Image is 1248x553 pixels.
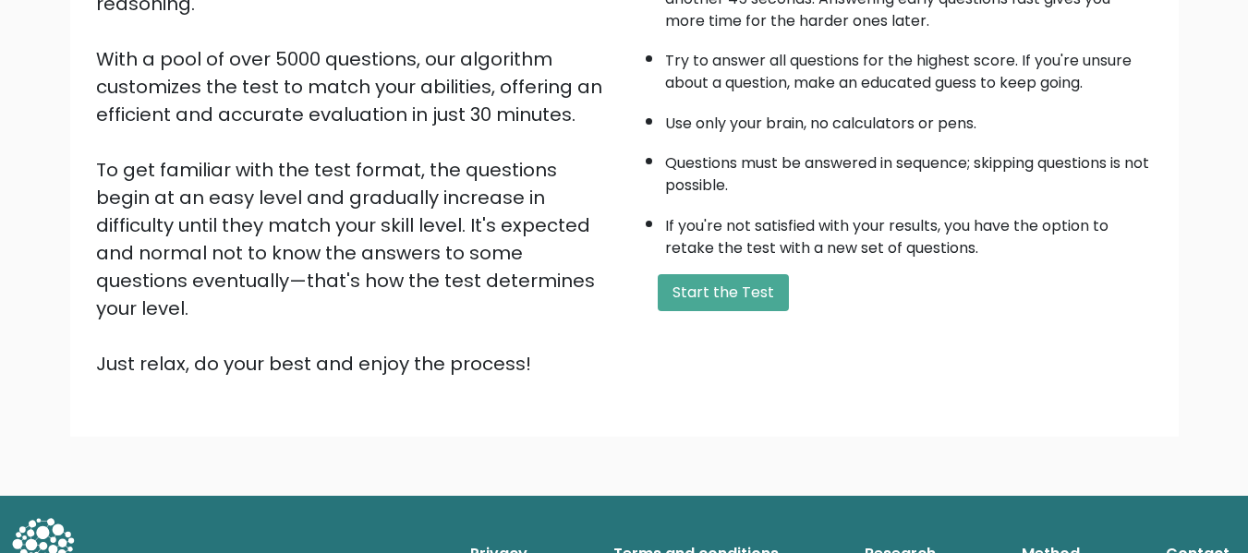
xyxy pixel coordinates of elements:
[665,143,1153,197] li: Questions must be answered in sequence; skipping questions is not possible.
[665,206,1153,259] li: If you're not satisfied with your results, you have the option to retake the test with a new set ...
[665,103,1153,135] li: Use only your brain, no calculators or pens.
[658,274,789,311] button: Start the Test
[665,41,1153,94] li: Try to answer all questions for the highest score. If you're unsure about a question, make an edu...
